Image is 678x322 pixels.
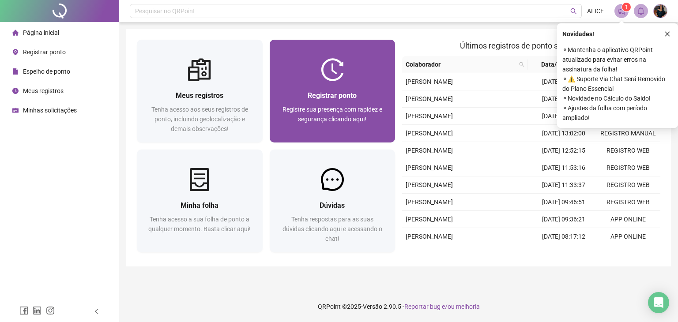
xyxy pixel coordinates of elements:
span: Versão [363,303,382,310]
span: ⚬ Mantenha o aplicativo QRPoint atualizado para evitar erros na assinatura da folha! [562,45,673,74]
td: APP ONLINE [596,228,660,245]
span: [PERSON_NAME] [406,216,453,223]
span: Tenha acesso aos seus registros de ponto, incluindo geolocalização e demais observações! [151,106,248,132]
span: Tenha acesso a sua folha de ponto a qualquer momento. Basta clicar aqui! [148,216,251,232]
span: Minhas solicitações [23,107,77,114]
td: [DATE] 09:36:21 [531,211,596,228]
span: Página inicial [23,29,59,36]
span: Registrar ponto [308,91,357,100]
span: facebook [19,306,28,315]
sup: 1 [622,3,631,11]
a: Registrar pontoRegistre sua presença com rapidez e segurança clicando aqui! [270,40,395,142]
span: environment [12,49,19,55]
span: file [12,68,19,75]
span: left [94,308,100,315]
span: [PERSON_NAME] [406,130,453,137]
td: [DATE] 12:52:15 [531,142,596,159]
span: Meus registros [176,91,223,100]
td: [DATE] 09:33:56 [531,73,596,90]
span: Meus registros [23,87,64,94]
span: Novidades ! [562,29,594,39]
a: Meus registrosTenha acesso aos seus registros de ponto, incluindo geolocalização e demais observa... [137,40,263,142]
span: instagram [46,306,55,315]
span: search [519,62,524,67]
span: Registre sua presença com rapidez e segurança clicando aqui! [282,106,382,123]
span: home [12,30,19,36]
td: [DATE] 11:33:37 [531,176,596,194]
a: DúvidasTenha respostas para as suas dúvidas clicando aqui e acessando o chat! [270,150,395,252]
td: [DATE] 14:00:46 [531,108,596,125]
span: Data/Hora [531,60,580,69]
footer: QRPoint © 2025 - 2.90.5 - [119,291,678,322]
span: search [517,58,526,71]
span: Minha folha [181,201,218,210]
span: notification [618,7,625,15]
span: Colaborador [406,60,516,69]
span: ⚬ Novidade no Cálculo do Saldo! [562,94,673,103]
span: [PERSON_NAME] [406,147,453,154]
td: REGISTRO WEB [596,245,660,262]
span: [PERSON_NAME] [406,95,453,102]
td: APP ONLINE [596,211,660,228]
span: [PERSON_NAME] [406,164,453,171]
span: Tenha respostas para as suas dúvidas clicando aqui e acessando o chat! [282,216,382,242]
span: 1 [625,4,628,10]
span: bell [637,7,645,15]
span: search [570,8,577,15]
td: REGISTRO WEB [596,159,660,176]
span: Dúvidas [320,201,345,210]
td: REGISTRO WEB [596,194,660,211]
span: ALICE [587,6,604,16]
span: [PERSON_NAME] [406,78,453,85]
td: REGISTRO MANUAL [596,125,660,142]
td: [DATE] 08:17:12 [531,228,596,245]
span: [PERSON_NAME] [406,198,453,206]
td: REGISTRO WEB [596,142,660,159]
td: [DATE] 13:02:00 [531,125,596,142]
span: [PERSON_NAME] [406,112,453,120]
span: clock-circle [12,88,19,94]
td: [DATE] 09:46:51 [531,194,596,211]
span: schedule [12,107,19,113]
span: ⚬ ⚠️ Suporte Via Chat Será Removido do Plano Essencial [562,74,673,94]
span: Espelho de ponto [23,68,70,75]
span: Últimos registros de ponto sincronizados [460,41,603,50]
td: REGISTRO WEB [596,176,660,194]
span: Reportar bug e/ou melhoria [404,303,480,310]
img: 78791 [654,4,667,18]
td: [DATE] 08:08:17 [531,90,596,108]
span: linkedin [33,306,41,315]
a: Minha folhaTenha acesso a sua folha de ponto a qualquer momento. Basta clicar aqui! [137,150,263,252]
td: [DATE] 11:53:16 [531,159,596,176]
span: Registrar ponto [23,49,66,56]
div: Open Intercom Messenger [648,292,669,313]
th: Data/Hora [528,56,591,73]
span: close [664,31,670,37]
span: ⚬ Ajustes da folha com período ampliado! [562,103,673,123]
td: [DATE] 14:00:05 [531,245,596,262]
span: [PERSON_NAME] [406,181,453,188]
span: [PERSON_NAME] [406,233,453,240]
